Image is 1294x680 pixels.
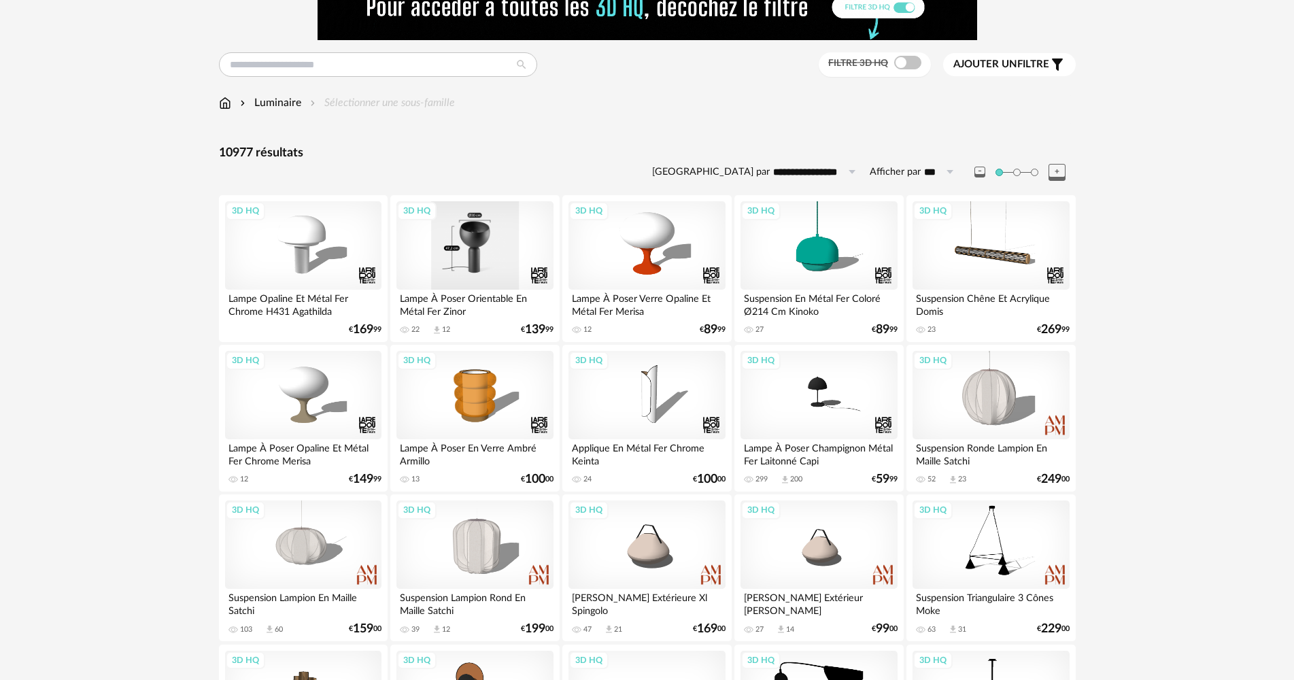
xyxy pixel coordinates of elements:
[569,352,609,369] div: 3D HQ
[353,325,373,335] span: 169
[583,475,592,484] div: 24
[927,625,936,634] div: 63
[704,325,717,335] span: 89
[583,325,592,335] div: 12
[569,651,609,669] div: 3D HQ
[755,475,768,484] div: 299
[525,624,545,634] span: 199
[562,494,731,641] a: 3D HQ [PERSON_NAME] Extérieure Xl Spingolo 47 Download icon 21 €16900
[927,325,936,335] div: 23
[913,651,953,669] div: 3D HQ
[411,325,420,335] div: 22
[734,494,903,641] a: 3D HQ [PERSON_NAME] Extérieur [PERSON_NAME] 27 Download icon 14 €9900
[734,195,903,342] a: 3D HQ Suspension En Métal Fer Coloré Ø214 Cm Kinoko 27 €8999
[693,624,726,634] div: € 00
[828,58,888,68] span: Filtre 3D HQ
[432,624,442,634] span: Download icon
[396,439,553,466] div: Lampe À Poser En Verre Ambré Armillo
[240,625,252,634] div: 103
[583,625,592,634] div: 47
[740,589,897,616] div: [PERSON_NAME] Extérieur [PERSON_NAME]
[390,345,559,492] a: 3D HQ Lampe À Poser En Verre Ambré Armillo 13 €10000
[225,439,381,466] div: Lampe À Poser Opaline Et Métal Fer Chrome Merisa
[790,475,802,484] div: 200
[776,624,786,634] span: Download icon
[442,325,450,335] div: 12
[780,475,790,485] span: Download icon
[390,195,559,342] a: 3D HQ Lampe À Poser Orientable En Métal Fer Zinor 22 Download icon 12 €13999
[913,589,1069,616] div: Suspension Triangulaire 3 Cônes Moke
[219,95,231,111] img: svg+xml;base64,PHN2ZyB3aWR0aD0iMTYiIGhlaWdodD0iMTciIHZpZXdCb3g9IjAgMCAxNiAxNyIgZmlsbD0ibm9uZSIgeG...
[906,345,1075,492] a: 3D HQ Suspension Ronde Lampion En Maille Satchi 52 Download icon 23 €24900
[226,651,265,669] div: 3D HQ
[948,475,958,485] span: Download icon
[786,625,794,634] div: 14
[755,625,764,634] div: 27
[604,624,614,634] span: Download icon
[870,166,921,179] label: Afficher par
[525,325,545,335] span: 139
[734,345,903,492] a: 3D HQ Lampe À Poser Champignon Métal Fer Laitonné Capi 299 Download icon 200 €5999
[741,501,781,519] div: 3D HQ
[872,325,898,335] div: € 99
[741,352,781,369] div: 3D HQ
[958,625,966,634] div: 31
[240,475,248,484] div: 12
[521,325,554,335] div: € 99
[913,202,953,220] div: 3D HQ
[397,202,437,220] div: 3D HQ
[442,625,450,634] div: 12
[237,95,301,111] div: Luminaire
[697,624,717,634] span: 169
[1037,624,1070,634] div: € 00
[225,290,381,317] div: Lampe Opaline Et Métal Fer Chrome H431 Agathilda
[953,58,1049,71] span: filtre
[943,53,1076,76] button: Ajouter unfiltre Filter icon
[700,325,726,335] div: € 99
[275,625,283,634] div: 60
[876,325,889,335] span: 89
[872,475,898,484] div: € 99
[569,202,609,220] div: 3D HQ
[225,589,381,616] div: Suspension Lampion En Maille Satchi
[872,624,898,634] div: € 00
[353,624,373,634] span: 159
[396,290,553,317] div: Lampe À Poser Orientable En Métal Fer Zinor
[569,501,609,519] div: 3D HQ
[219,195,388,342] a: 3D HQ Lampe Opaline Et Métal Fer Chrome H431 Agathilda €16999
[693,475,726,484] div: € 00
[953,59,1017,69] span: Ajouter un
[237,95,248,111] img: svg+xml;base64,PHN2ZyB3aWR0aD0iMTYiIGhlaWdodD0iMTYiIHZpZXdCb3g9IjAgMCAxNiAxNiIgZmlsbD0ibm9uZSIgeG...
[226,352,265,369] div: 3D HQ
[397,651,437,669] div: 3D HQ
[397,501,437,519] div: 3D HQ
[755,325,764,335] div: 27
[913,352,953,369] div: 3D HQ
[906,494,1075,641] a: 3D HQ Suspension Triangulaire 3 Cônes Moke 63 Download icon 31 €22900
[913,501,953,519] div: 3D HQ
[741,651,781,669] div: 3D HQ
[226,501,265,519] div: 3D HQ
[390,494,559,641] a: 3D HQ Suspension Lampion Rond En Maille Satchi 39 Download icon 12 €19900
[568,589,725,616] div: [PERSON_NAME] Extérieure Xl Spingolo
[1049,56,1066,73] span: Filter icon
[948,624,958,634] span: Download icon
[913,439,1069,466] div: Suspension Ronde Lampion En Maille Satchi
[226,202,265,220] div: 3D HQ
[1037,475,1070,484] div: € 00
[411,475,420,484] div: 13
[219,494,388,641] a: 3D HQ Suspension Lampion En Maille Satchi 103 Download icon 60 €15900
[353,475,373,484] span: 149
[562,345,731,492] a: 3D HQ Applique En Métal Fer Chrome Keinta 24 €10000
[568,439,725,466] div: Applique En Métal Fer Chrome Keinta
[1037,325,1070,335] div: € 99
[927,475,936,484] div: 52
[958,475,966,484] div: 23
[397,352,437,369] div: 3D HQ
[876,475,889,484] span: 59
[219,345,388,492] a: 3D HQ Lampe À Poser Opaline Et Métal Fer Chrome Merisa 12 €14999
[349,475,381,484] div: € 99
[432,325,442,335] span: Download icon
[913,290,1069,317] div: Suspension Chêne Et Acrylique Domis
[876,624,889,634] span: 99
